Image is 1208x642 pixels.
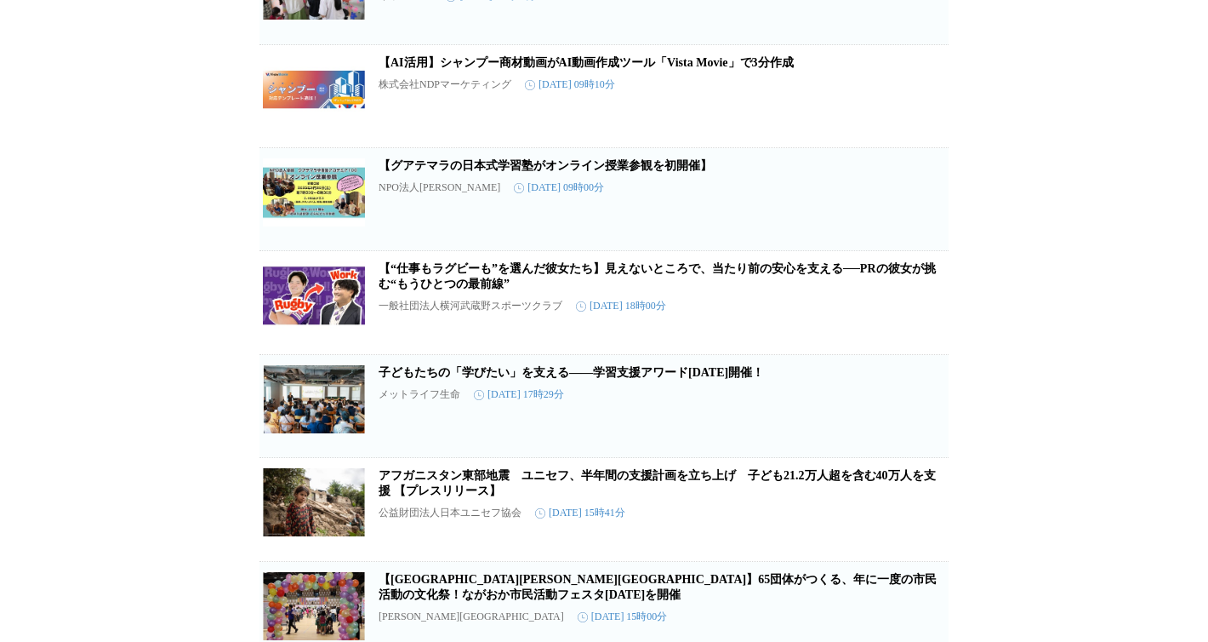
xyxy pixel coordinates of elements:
a: 【[GEOGRAPHIC_DATA][PERSON_NAME][GEOGRAPHIC_DATA]】65団体がつくる、年に一度の市民活動の文化祭！ながおか市民活動フェスタ[DATE]を開催 [379,573,937,601]
p: 公益財団法人日本ユニセフ協会 [379,506,521,520]
p: 一般社団法人横河武蔵野スポーツクラブ [379,299,562,313]
time: [DATE] 17時29分 [474,387,564,402]
img: 【新潟県長岡市】65団体がつくる、年に一度の市民活動の文化祭！ながおか市民活動フェスタ2025を開催 [263,572,365,640]
time: [DATE] 09時00分 [514,181,604,195]
time: [DATE] 15時41分 [535,506,625,520]
a: 【AI活用】シャンプー商材動画がAI動画作成ツール「Vista Movie」で3分作成 [379,56,794,69]
p: [PERSON_NAME][GEOGRAPHIC_DATA] [379,610,564,623]
a: 【グアテマラの日本式学習塾がオンライン授業参観を初開催】 [379,159,712,172]
p: 株式会社NDPマーケティング [379,77,511,92]
time: [DATE] 18時00分 [576,299,666,313]
p: NPO法人[PERSON_NAME] [379,181,500,195]
img: 【グアテマラの日本式学習塾がオンライン授業参観を初開催】 [263,158,365,226]
a: 子どもたちの「学びたい」を支える——学習支援アワード[DATE]開催！ [379,366,764,379]
img: 【“仕事もラグビーも”を選んだ彼女たち】見えないところで、当たり前の安心を支える──PRの彼女が挑む“もうひとつの最前線” [263,261,365,330]
img: 子どもたちの「学びたい」を支える——学習支援アワード2025開催！ [263,365,365,433]
img: 【AI活用】シャンプー商材動画がAI動画作成ツール「Vista Movie」で3分作成 [263,55,365,123]
a: アフガニスタン東部地震 ユニセフ、半年間の支援計画を立ち上げ 子ども21.2万人超を含む40万人を支援 【プレスリリース】 [379,469,936,497]
time: [DATE] 15時00分 [578,610,668,624]
img: アフガニスタン東部地震 ユニセフ、半年間の支援計画を立ち上げ 子ども21.2万人超を含む40万人を支援 【プレスリリース】 [263,468,365,536]
p: メットライフ生命 [379,387,460,402]
time: [DATE] 09時10分 [525,77,615,92]
a: 【“仕事もラグビーも”を選んだ彼女たち】見えないところで、当たり前の安心を支える──PRの彼女が挑む“もうひとつの最前線” [379,262,936,290]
